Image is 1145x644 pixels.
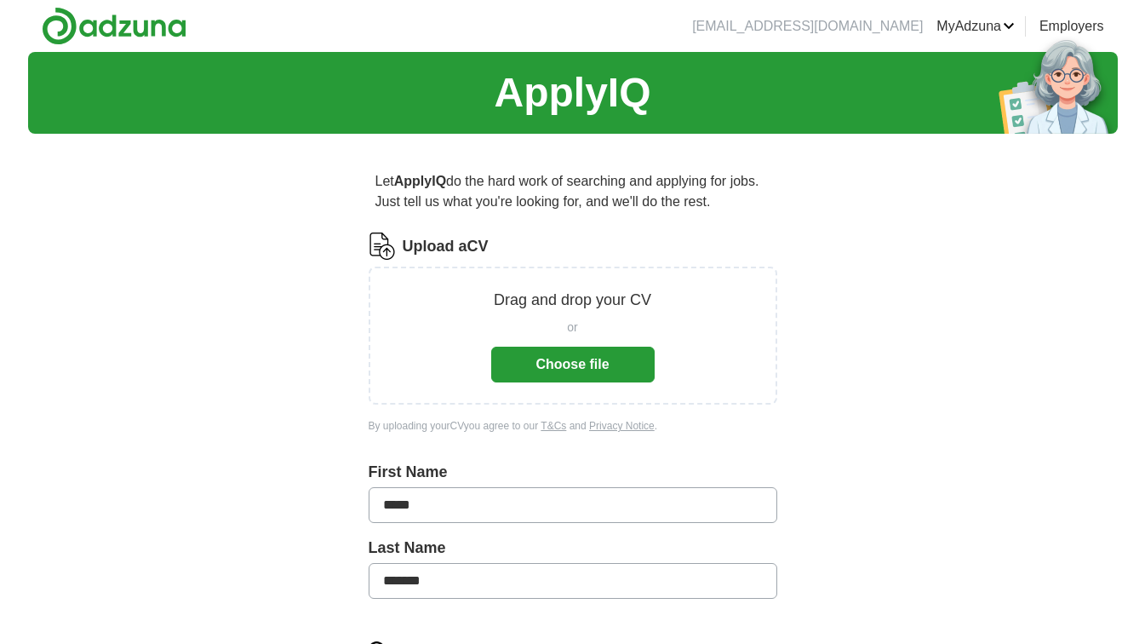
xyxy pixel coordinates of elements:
[369,461,777,484] label: First Name
[936,16,1015,37] a: MyAdzuna
[369,418,777,434] div: By uploading your CV you agree to our and .
[1039,16,1104,37] a: Employers
[494,62,650,124] h1: ApplyIQ
[369,233,396,260] img: CV Icon
[491,347,655,382] button: Choose file
[394,174,446,188] strong: ApplyIQ
[692,16,923,37] li: [EMAIL_ADDRESS][DOMAIN_NAME]
[369,537,777,560] label: Last Name
[567,319,577,336] span: or
[541,420,566,432] a: T&Cs
[42,7,186,45] img: Adzuna logo
[369,164,777,219] p: Let do the hard work of searching and applying for jobs. Just tell us what you're looking for, an...
[494,289,651,312] p: Drag and drop your CV
[589,420,655,432] a: Privacy Notice
[403,235,489,258] label: Upload a CV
